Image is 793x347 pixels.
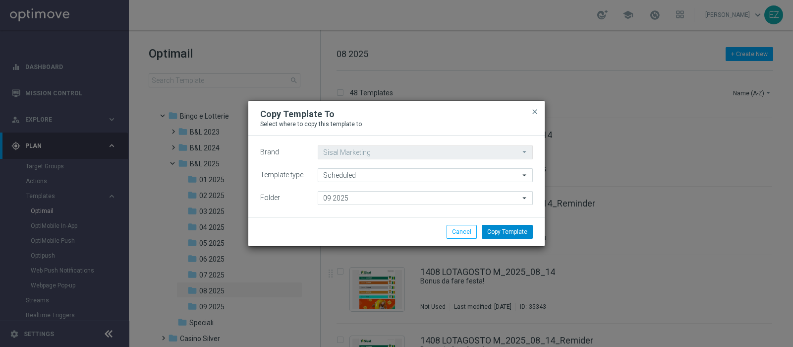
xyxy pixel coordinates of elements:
h2: Copy Template To [260,108,335,120]
label: Template type [260,171,303,179]
i: arrow_drop_down [520,146,530,158]
span: close [531,108,539,116]
label: Brand [260,148,279,156]
i: arrow_drop_down [520,169,530,182]
button: Cancel [447,225,477,239]
p: Select where to copy this template to [260,120,533,128]
i: arrow_drop_down [520,192,530,205]
button: Copy Template [482,225,533,239]
label: Folder [260,194,280,202]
